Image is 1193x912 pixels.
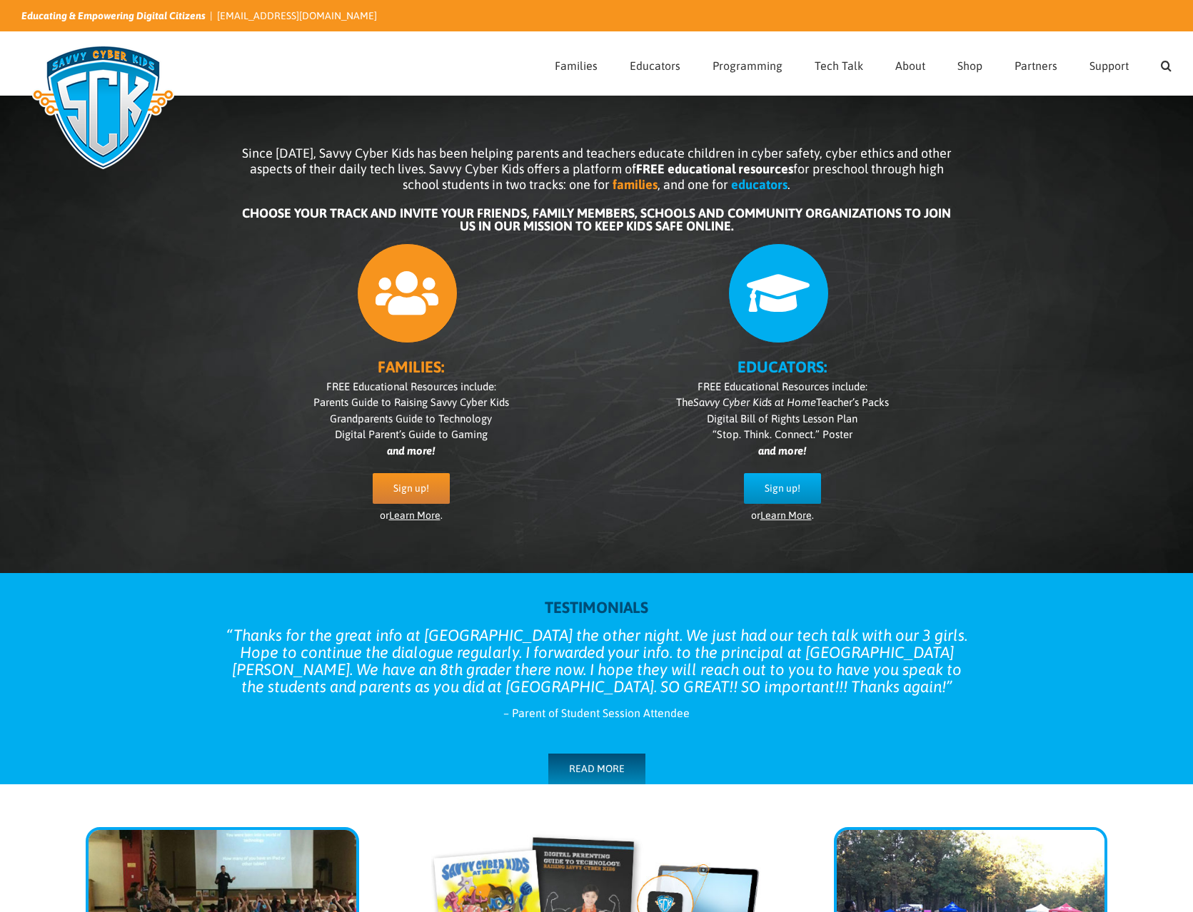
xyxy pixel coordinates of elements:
[731,177,787,192] b: educators
[744,473,821,504] a: Sign up!
[378,358,444,376] b: FAMILIES:
[758,445,806,457] i: and more!
[1089,32,1129,95] a: Support
[765,482,800,495] span: Sign up!
[389,510,441,521] a: Learn More
[698,380,867,392] span: FREE Educational Resources include:
[21,10,206,21] i: Educating & Empowering Digital Citizens
[1161,32,1172,95] a: Search
[21,36,185,178] img: Savvy Cyber Kids Logo
[713,428,852,440] span: “Stop. Think. Connect.” Poster
[636,161,793,176] b: FREE educational resources
[326,380,496,392] span: FREE Educational Resources include:
[335,428,488,440] span: Digital Parent’s Guide to Gaming
[815,32,863,95] a: Tech Talk
[555,60,598,71] span: Families
[226,627,968,695] blockquote: Thanks for the great info at [GEOGRAPHIC_DATA] the other night. We just had our tech talk with ou...
[760,510,812,521] a: Learn More
[957,60,982,71] span: Shop
[895,32,925,95] a: About
[895,60,925,71] span: About
[387,445,435,457] i: and more!
[242,146,952,192] span: Since [DATE], Savvy Cyber Kids has been helping parents and teachers educate children in cyber sa...
[545,598,648,617] strong: TESTIMONIALS
[313,396,509,408] span: Parents Guide to Raising Savvy Cyber Kids
[630,32,680,95] a: Educators
[630,60,680,71] span: Educators
[676,396,889,408] span: The Teacher’s Packs
[707,412,857,425] span: Digital Bill of Rights Lesson Plan
[512,706,690,719] span: Parent of Student Session Attendee
[1015,60,1057,71] span: Partners
[738,358,827,376] b: EDUCATORS:
[330,412,492,425] span: Grandparents Guide to Technology
[815,60,863,71] span: Tech Talk
[569,763,625,775] span: READ MORE
[217,10,377,21] a: [EMAIL_ADDRESS][DOMAIN_NAME]
[693,396,816,408] i: Savvy Cyber Kids at Home
[548,754,645,784] a: READ MORE
[658,177,728,192] span: , and one for
[957,32,982,95] a: Shop
[1089,60,1129,71] span: Support
[713,32,782,95] a: Programming
[613,177,658,192] b: families
[1015,32,1057,95] a: Partners
[555,32,598,95] a: Families
[242,206,951,233] b: CHOOSE YOUR TRACK AND INVITE YOUR FRIENDS, FAMILY MEMBERS, SCHOOLS AND COMMUNITY ORGANIZATIONS TO...
[555,32,1172,95] nav: Main Menu
[373,473,450,504] a: Sign up!
[713,60,782,71] span: Programming
[751,510,814,521] span: or .
[393,482,429,495] span: Sign up!
[787,177,790,192] span: .
[380,510,443,521] span: or .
